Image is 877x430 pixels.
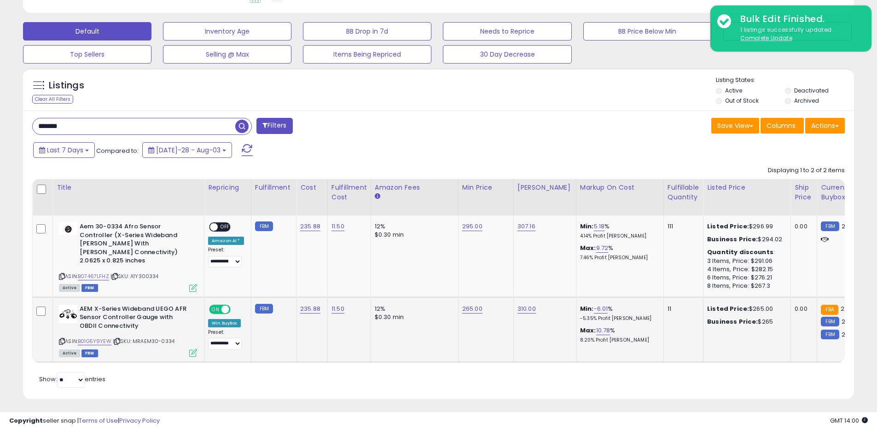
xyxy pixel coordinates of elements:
[300,304,320,314] a: 235.88
[707,248,773,256] b: Quantity discounts
[59,284,80,292] span: All listings currently available for purchase on Amazon
[443,22,571,41] button: Needs to Reprice
[821,317,839,326] small: FBM
[580,304,594,313] b: Min:
[707,222,784,231] div: $296.99
[716,76,854,85] p: Listing States:
[59,349,80,357] span: All listings currently available for purchase on Amazon
[59,305,77,323] img: 41klhw4zT5L._SL40_.jpg
[163,22,291,41] button: Inventory Age
[375,305,451,313] div: 12%
[462,304,482,314] a: 265.00
[208,247,244,267] div: Preset:
[218,223,232,231] span: OFF
[576,179,663,215] th: The percentage added to the cost of goods (COGS) that forms the calculator for Min & Max prices.
[725,87,742,94] label: Active
[580,337,656,343] p: 8.20% Profit [PERSON_NAME]
[23,45,151,64] button: Top Sellers
[794,97,819,105] label: Archived
[375,231,451,239] div: $0.30 min
[156,145,221,155] span: [DATE]-28 - Aug-03
[32,95,73,104] div: Clear All Filters
[142,142,232,158] button: [DATE]-28 - Aug-03
[113,337,174,345] span: | SKU: MRAEM30-0334
[462,183,510,192] div: Min Price
[707,282,784,290] div: 8 Items, Price: $267.3
[57,183,200,192] div: Title
[767,121,796,130] span: Columns
[821,330,839,339] small: FBM
[375,192,380,201] small: Amazon Fees.
[375,183,454,192] div: Amazon Fees
[725,97,759,105] label: Out of Stock
[255,221,273,231] small: FBM
[842,330,861,339] span: 279.95
[580,326,596,335] b: Max:
[707,248,784,256] div: :
[707,317,758,326] b: Business Price:
[47,145,83,155] span: Last 7 Days
[119,416,160,425] a: Privacy Policy
[842,222,862,231] span: 258.95
[331,183,367,202] div: Fulfillment Cost
[707,257,784,265] div: 3 Items, Price: $291.06
[794,87,829,94] label: Deactivated
[580,222,594,231] b: Min:
[707,235,758,244] b: Business Price:
[208,237,244,245] div: Amazon AI *
[707,318,784,326] div: $265
[580,244,656,261] div: %
[596,326,610,335] a: 10.78
[707,273,784,282] div: 6 Items, Price: $276.21
[668,222,696,231] div: 111
[580,233,656,239] p: 4.14% Profit [PERSON_NAME]
[303,45,431,64] button: Items Being Repriced
[580,244,596,252] b: Max:
[80,222,192,267] b: Aem 30-0334 Afro Sensor Controller (X-Series Wideband [PERSON_NAME] With [PERSON_NAME] Connectivi...
[303,22,431,41] button: BB Drop in 7d
[300,183,324,192] div: Cost
[59,222,77,235] img: 312ekX8s3nL._SL40_.jpg
[594,222,605,231] a: 5.18
[707,235,784,244] div: $294.02
[443,45,571,64] button: 30 Day Decrease
[78,337,111,345] a: B01G5Y9YEW
[255,183,292,192] div: Fulfillment
[163,45,291,64] button: Selling @ Max
[761,118,804,134] button: Columns
[707,304,749,313] b: Listed Price:
[331,222,344,231] a: 11.50
[23,22,151,41] button: Default
[580,315,656,322] p: -5.35% Profit [PERSON_NAME]
[580,305,656,322] div: %
[842,317,853,326] span: 265
[711,118,759,134] button: Save View
[707,265,784,273] div: 4 Items, Price: $282.15
[740,34,792,42] u: Complete Update
[300,222,320,231] a: 235.88
[596,244,609,253] a: 9.72
[580,222,656,239] div: %
[49,79,84,92] h5: Listings
[96,146,139,155] span: Compared to:
[580,326,656,343] div: %
[80,305,192,333] b: AEM X-Series Wideband UEGO AFR Sensor Controller Gauge with OBDII Connectivity
[821,221,839,231] small: FBM
[33,142,95,158] button: Last 7 Days
[229,305,244,313] span: OFF
[375,222,451,231] div: 12%
[59,305,197,356] div: ASIN:
[59,222,197,291] div: ASIN:
[78,273,109,280] a: B07467LFHZ
[9,416,43,425] strong: Copyright
[821,183,868,202] div: Current Buybox Price
[517,222,535,231] a: 307.16
[580,255,656,261] p: 7.46% Profit [PERSON_NAME]
[668,183,699,202] div: Fulfillable Quantity
[707,222,749,231] b: Listed Price:
[462,222,482,231] a: 295.00
[79,416,118,425] a: Terms of Use
[110,273,159,280] span: | SKU: A1Y300334
[795,305,810,313] div: 0.00
[583,22,712,41] button: BB Price Below Min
